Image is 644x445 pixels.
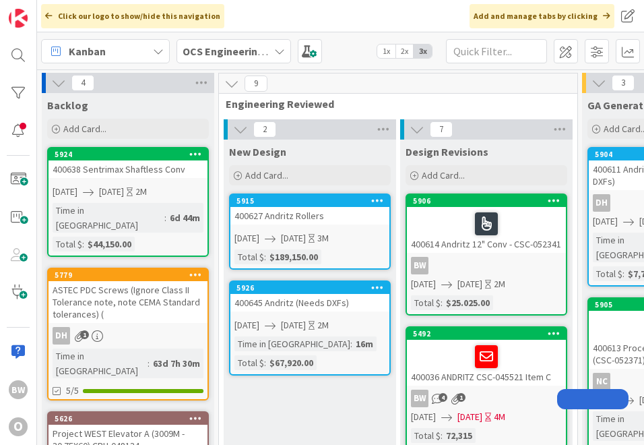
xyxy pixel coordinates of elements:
div: 5906 [407,195,566,207]
span: : [164,210,166,225]
div: 5915 [230,195,389,207]
a: 5906400614 Andritz 12" Conv - CSC-052341BW[DATE][DATE]2MTotal $:$25.025.00 [406,194,567,316]
div: 5626 [49,413,207,425]
div: 5779 [49,269,207,281]
a: 5779ASTEC PDC Screws (Ignore Class II Tolerance note, note CEMA Standard tolerances) (DHTime in [... [47,268,209,400]
span: 1x [377,44,395,58]
span: 1 [457,393,465,402]
div: DH [593,194,610,212]
div: Click our logo to show/hide this navigation [41,4,224,28]
div: 6d 44m [166,210,203,225]
div: 5492 [407,328,566,340]
span: [DATE] [234,231,259,245]
span: : [350,336,352,351]
span: 3x [414,44,432,58]
div: 3M [317,231,329,245]
div: Total $ [234,249,264,264]
b: OCS Engineering Department [183,44,326,58]
a: 5926400645 Andritz (Needs DXFs)[DATE][DATE]2MTime in [GEOGRAPHIC_DATA]:16mTotal $:$67,920.00 [229,280,391,376]
div: BW [411,390,428,407]
div: $25.025.00 [443,295,493,310]
span: [DATE] [234,318,259,332]
div: 5492400036 ANDRITZ CSC-045521 Item C [407,328,566,386]
span: 2x [395,44,414,58]
span: [DATE] [593,214,618,229]
span: Engineering Reviewed [226,97,560,111]
span: : [441,295,443,310]
div: 5906400614 Andritz 12" Conv - CSC-052341 [407,195,566,253]
div: 5926400645 Andritz (Needs DXFs) [230,282,389,311]
div: 5779 [55,270,207,280]
span: : [441,428,443,443]
span: 5/5 [66,384,79,398]
div: DH [53,327,70,345]
span: [DATE] [457,277,482,291]
span: [DATE] [53,185,77,199]
span: : [264,355,266,370]
div: Total $ [234,355,264,370]
span: : [264,249,266,264]
span: Add Card... [245,169,288,181]
div: 5915 [236,196,389,206]
div: 4M [494,410,505,424]
span: New Design [229,145,286,158]
span: [DATE] [411,277,436,291]
div: BW [411,257,428,274]
div: O [9,417,28,436]
div: 5926 [230,282,389,294]
div: 72,315 [443,428,476,443]
div: 5924 [55,150,207,159]
div: $189,150.00 [266,249,321,264]
span: : [622,266,624,281]
img: Visit kanbanzone.com [9,9,28,28]
span: 9 [245,76,267,92]
div: 2M [135,185,147,199]
div: BW [407,390,566,407]
div: $67,920.00 [266,355,317,370]
div: Total $ [411,295,441,310]
div: Total $ [53,237,82,251]
span: 7 [430,121,453,138]
div: Time in [GEOGRAPHIC_DATA] [234,336,350,351]
div: 400645 Andritz (Needs DXFs) [230,294,389,311]
span: : [148,356,150,371]
input: Quick Filter... [446,39,547,63]
div: $44,150.00 [84,237,135,251]
span: : [82,237,84,251]
div: 63d 7h 30m [150,356,203,371]
div: 5924400638 Sentrimax Shaftless Conv [49,148,207,178]
div: BW [9,380,28,399]
div: 5906 [413,196,566,206]
span: [DATE] [457,410,482,424]
div: BW [407,257,566,274]
div: Total $ [411,428,441,443]
a: 5915400627 Andritz Rollers[DATE][DATE]3MTotal $:$189,150.00 [229,194,391,270]
span: [DATE] [411,410,436,424]
span: 2 [253,121,276,138]
div: Time in [GEOGRAPHIC_DATA] [53,203,164,233]
span: Add Card... [422,169,465,181]
div: 5915400627 Andritz Rollers [230,195,389,225]
div: 16m [352,336,377,351]
div: DH [49,327,207,345]
div: 400627 Andritz Rollers [230,207,389,225]
a: 5924400638 Sentrimax Shaftless Conv[DATE][DATE]2MTime in [GEOGRAPHIC_DATA]:6d 44mTotal $:$44,150.00 [47,147,209,257]
div: 400638 Sentrimax Shaftless Conv [49,160,207,178]
span: Backlog [47,98,88,112]
div: Add and manage tabs by clicking [470,4,614,28]
div: Time in [GEOGRAPHIC_DATA] [53,349,148,378]
div: 5924 [49,148,207,160]
span: Add Card... [63,123,106,135]
span: [DATE] [281,231,306,245]
div: 5926 [236,283,389,293]
span: Kanban [69,43,106,59]
span: 4 [439,393,447,402]
span: 3 [612,75,635,91]
span: [DATE] [281,318,306,332]
div: 400614 Andritz 12" Conv - CSC-052341 [407,207,566,253]
div: 400036 ANDRITZ CSC-045521 Item C [407,340,566,386]
span: Design Revisions [406,145,488,158]
div: 2M [494,277,505,291]
span: [DATE] [99,185,124,199]
span: 1 [80,330,89,339]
